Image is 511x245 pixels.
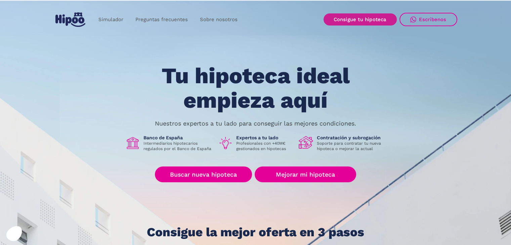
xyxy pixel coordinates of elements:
a: Escríbenos [399,13,457,26]
font: Buscar nueva hipoteca [170,171,237,178]
font: Sobre nosotros [200,16,238,22]
font: Consigue tu hipoteca [334,16,387,22]
font: Soporte para contratar tu nueva hipoteca o mejorar la actual [317,141,381,151]
font: Profesionales con +40M€ gestionados en hipotecas [236,141,286,151]
font: Escríbenos [419,16,446,22]
font: Contratación y subrogación [317,135,381,140]
a: Simulador [92,13,129,26]
font: Intermediarios hipotecarios regulados por el Banco de España [143,141,211,151]
font: Nuestros expertos a tu lado para conseguir las mejores condiciones. [155,120,356,127]
font: Tu hipoteca ideal empieza aquí [161,63,349,113]
a: Consigue tu hipoteca [324,13,397,26]
font: Banco de España [143,135,183,140]
a: Buscar nueva hipoteca [155,166,252,182]
font: Preguntas frecuentes [135,16,188,22]
a: Sobre nosotros [194,13,244,26]
font: Simulador [98,16,123,22]
font: Expertos a tu lado [236,135,278,140]
a: hogar [54,10,87,30]
a: Mejorar mi hipoteca [255,166,356,182]
a: Preguntas frecuentes [129,13,194,26]
font: Consigue la mejor oferta en 3 pasos [147,225,364,239]
font: Mejorar mi hipoteca [276,171,335,178]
